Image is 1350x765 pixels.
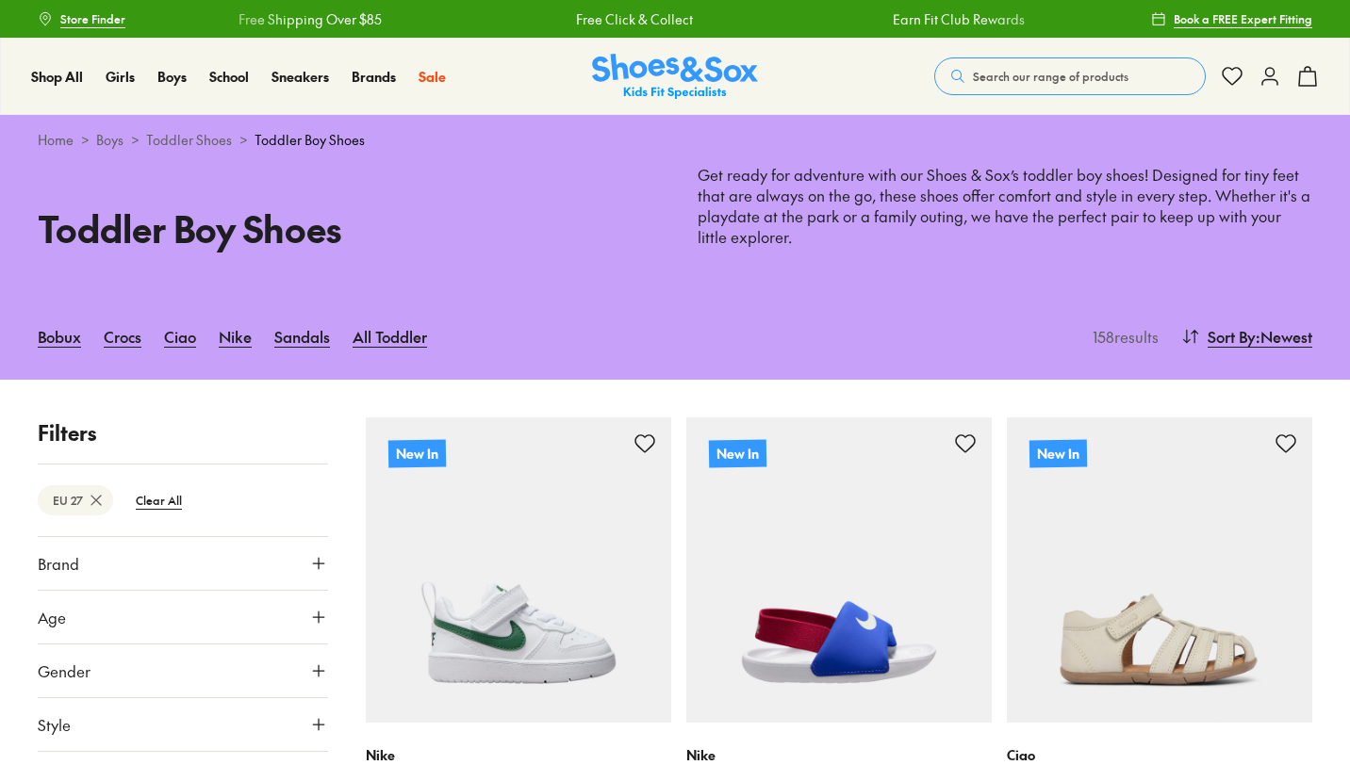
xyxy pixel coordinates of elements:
button: Gender [38,644,328,697]
span: Brands [352,67,396,86]
a: Toddler Shoes [146,130,232,150]
a: Girls [106,67,135,87]
a: Free Click & Collect [575,9,692,29]
a: Bobux [38,316,81,357]
span: Sort By [1208,325,1256,348]
span: Store Finder [60,10,125,27]
span: Book a FREE Expert Fitting [1174,10,1312,27]
p: Get ready for adventure with our Shoes & Sox’s toddler boy shoes! Designed for tiny feet that are... [698,165,1312,248]
a: Crocs [104,316,141,357]
p: 158 results [1085,325,1159,348]
a: Sale [419,67,446,87]
p: Ciao [1007,745,1312,765]
span: Boys [157,67,187,86]
h1: Toddler Boy Shoes [38,202,652,255]
span: Toddler Boy Shoes [255,130,365,150]
a: Brands [352,67,396,87]
span: Shop All [31,67,83,86]
a: New In [366,417,671,723]
span: Sale [419,67,446,86]
button: Age [38,591,328,643]
span: School [209,67,249,86]
a: School [209,67,249,87]
p: New In [1029,439,1087,467]
span: Style [38,713,71,736]
a: All Toddler [353,316,427,357]
a: Nike [219,316,252,357]
a: Sneakers [272,67,329,87]
p: Nike [366,745,671,765]
span: Search our range of products [973,68,1128,85]
div: > > > [38,130,1312,150]
btn: Clear All [121,483,197,517]
a: Store Finder [38,2,125,36]
button: Search our range of products [934,57,1206,95]
button: Style [38,698,328,751]
span: Gender [38,659,91,682]
span: Sneakers [272,67,329,86]
a: Ciao [164,316,196,357]
p: New In [388,439,446,467]
a: Earn Fit Club Rewards [892,9,1024,29]
span: Brand [38,552,79,575]
a: Shop All [31,67,83,87]
p: Nike [686,745,992,765]
a: Sandals [274,316,330,357]
img: SNS_Logo_Responsive.svg [592,54,758,100]
button: Brand [38,537,328,590]
p: New In [709,439,766,467]
a: Boys [96,130,123,150]
span: Age [38,606,66,628]
span: : Newest [1256,325,1312,348]
a: Book a FREE Expert Fitting [1151,2,1312,36]
a: Boys [157,67,187,87]
btn: EU 27 [38,485,113,515]
a: Free Shipping Over $85 [238,9,381,29]
a: Shoes & Sox [592,54,758,100]
a: New In [1007,417,1312,723]
span: Girls [106,67,135,86]
a: Home [38,130,74,150]
button: Sort By:Newest [1181,316,1312,357]
p: Filters [38,417,328,448]
a: New In [686,417,992,723]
